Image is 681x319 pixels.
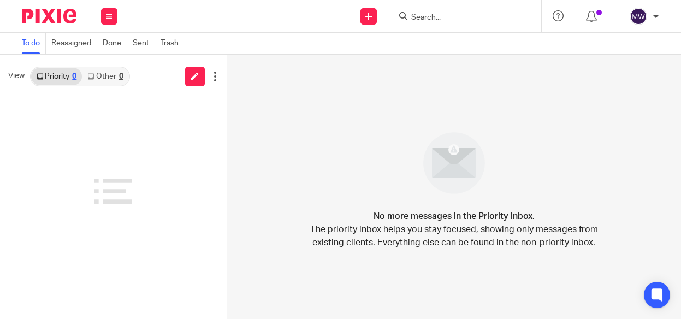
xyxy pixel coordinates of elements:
img: svg%3E [630,8,647,25]
h4: No more messages in the Priority inbox. [374,210,535,223]
div: 0 [119,73,123,80]
a: Sent [133,33,155,54]
a: Other0 [82,68,128,85]
span: View [8,70,25,82]
img: image [416,125,492,201]
a: Done [103,33,127,54]
a: Priority0 [31,68,82,85]
div: 0 [72,73,76,80]
a: Trash [161,33,184,54]
a: Reassigned [51,33,97,54]
a: To do [22,33,46,54]
p: The priority inbox helps you stay focused, showing only messages from existing clients. Everythin... [309,223,599,249]
input: Search [410,13,508,23]
img: Pixie [22,9,76,23]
